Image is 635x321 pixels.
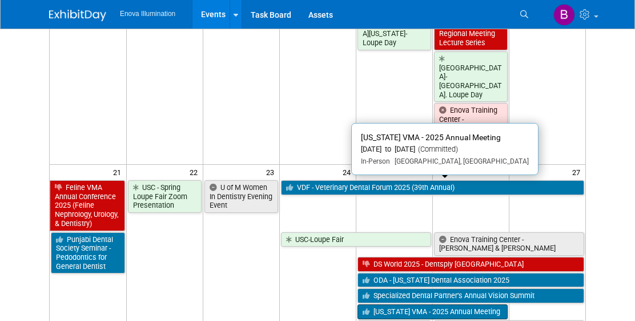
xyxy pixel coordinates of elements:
a: USC-Loupe Fair [281,232,431,247]
a: ODA - [US_STATE] Dental Association 2025 [357,273,585,288]
img: ExhibitDay [49,10,106,21]
a: Enova Training Center - [PERSON_NAME] Vital [MEDICAL_DATA] therapy [434,103,508,163]
img: Bailey Green [553,4,575,26]
a: [US_STATE] VMA - 2025 Annual Meeting [357,304,508,319]
a: Enova Training Center - [PERSON_NAME] & [PERSON_NAME] [434,232,585,256]
span: 21 [112,165,126,179]
span: 24 [341,165,356,179]
span: 22 [188,165,203,179]
a: U of M Women In Dentistry Evening Event [204,180,278,213]
span: 27 [571,165,585,179]
a: Punjabi Dental Society Seminar - Pedodontics for General Dentist [51,232,125,274]
a: [GEOGRAPHIC_DATA]-[GEOGRAPHIC_DATA]. Loupe Day [434,51,508,102]
span: [US_STATE] VMA - 2025 Annual Meeting [361,133,501,142]
span: (Committed) [415,145,458,153]
span: [GEOGRAPHIC_DATA], [GEOGRAPHIC_DATA] [390,157,529,165]
span: In-Person [361,157,390,165]
a: Chicago Dental Society - September Regional Meeting Lecture Series [434,9,508,50]
span: 23 [265,165,279,179]
a: Specialized Dental Partner’s Annual Vision Summit [357,288,585,303]
a: [GEOGRAPHIC_DATA][US_STATE]-Loupe Day [357,9,431,50]
a: VDF - Veterinary Dental Forum 2025 (39th Annual) [281,180,585,195]
a: DS World 2025 - Dentsply [GEOGRAPHIC_DATA] [357,257,585,272]
a: Feline VMA Annual Conference 2025 (Feline Nephrology, Urology, & Dentistry) [50,180,125,231]
a: USC - Spring Loupe Fair Zoom Presentation [128,180,202,213]
div: [DATE] to [DATE] [361,145,529,154]
span: Enova Illumination [120,10,175,18]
